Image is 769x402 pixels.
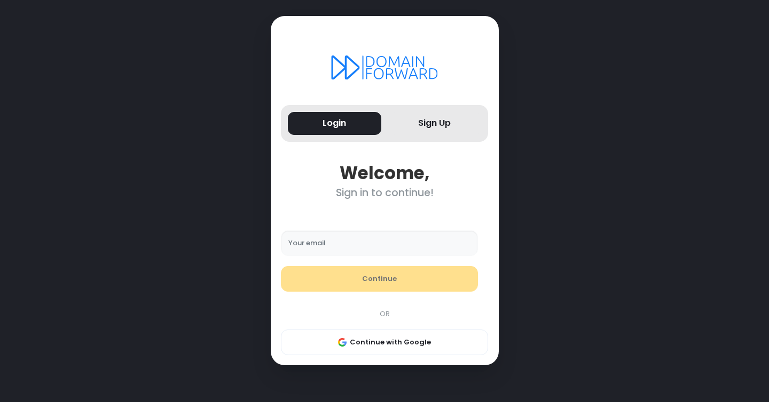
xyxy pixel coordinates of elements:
button: Login [288,112,381,135]
div: Welcome, [281,163,488,183]
div: OR [276,309,493,319]
div: Sign in to continue! [281,187,488,199]
button: Sign Up [388,112,482,135]
button: Continue with Google [281,329,488,355]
